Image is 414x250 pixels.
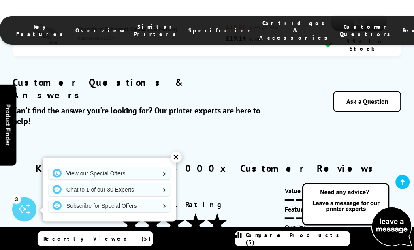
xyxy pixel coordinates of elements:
[260,19,332,41] span: Cartridges & Accessories
[16,23,67,38] span: Key Features
[13,162,402,175] h2: Kyocera ECOSYS PA4000x Customer Reviews
[49,183,170,196] a: Chat to 1 of our 30 Experts
[13,106,265,127] div: Can't find the answer you're looking for? Our printer experts are here to help!
[301,182,414,248] img: Open Live Chat window
[333,91,401,112] a: Ask a Question
[171,152,182,163] div: ✕
[49,199,170,212] a: Subscribe for Special Offers
[246,232,350,246] span: Compare Products (3)
[49,167,170,180] a: View our Special Offers
[38,231,153,246] a: Recently Viewed (5)
[188,27,252,34] span: Specification
[134,23,180,38] span: Similar Printers
[13,77,265,102] h2: Customer Questions & Answers
[12,194,21,203] div: 3
[44,235,152,243] span: Recently Viewed (5)
[75,27,126,34] span: Overview
[235,231,350,246] a: Compare Products (3)
[340,23,395,38] span: Customer Questions
[4,104,12,146] span: Product Finder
